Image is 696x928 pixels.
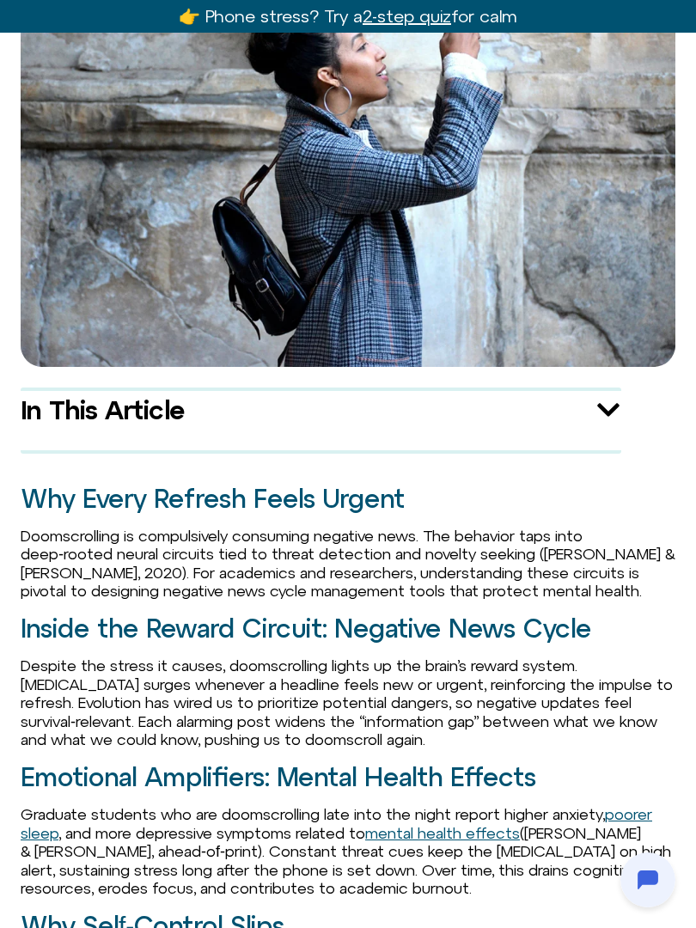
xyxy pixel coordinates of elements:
p: Despite the stress it causes, doomscrolling lights up the brain’s reward system. [MEDICAL_DATA] s... [21,656,675,749]
a: mental health effects [365,824,520,842]
p: Doomscrolling is compulsively consuming negative news. The behavior taps into deep‑rooted neural ... [21,527,675,601]
a: poorer sleep [21,805,652,842]
h2: Emotional Amplifiers: Mental Health Effects [21,763,675,791]
div: Open table of contents [595,397,621,423]
a: 👉 Phone stress? Try a2-step quizfor calm [179,6,517,26]
u: 2-step quiz [363,6,451,26]
h2: Why Every Refresh Feels Urgent [21,485,675,513]
h2: Inside the Reward Circuit: Negative News Cycle [21,614,675,643]
iframe: Botpress [620,852,675,907]
div: In This Article [21,396,595,424]
p: Graduate students who are doomscrolling late into the night report higher anxiety, , and more dep... [21,805,675,898]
